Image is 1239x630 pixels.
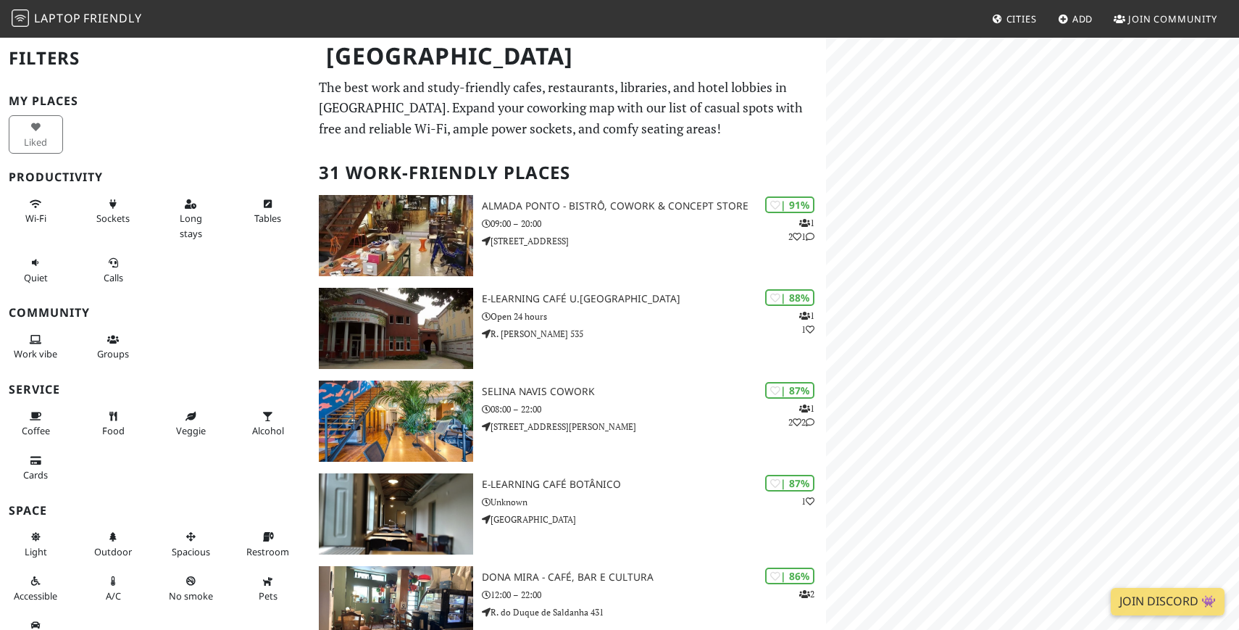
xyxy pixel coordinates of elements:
[319,288,474,369] img: e-learning Café U.Porto
[9,569,63,608] button: Accessible
[314,36,824,76] h1: [GEOGRAPHIC_DATA]
[86,328,141,366] button: Groups
[799,587,814,601] p: 2
[482,478,826,491] h3: E-learning Café Botânico
[9,192,63,231] button: Wi-Fi
[1006,12,1037,25] span: Cities
[319,77,818,139] p: The best work and study-friendly cafes, restaurants, libraries, and hotel lobbies in [GEOGRAPHIC_...
[12,9,29,27] img: LaptopFriendly
[482,234,826,248] p: [STREET_ADDRESS]
[482,327,826,341] p: R. [PERSON_NAME] 535
[34,10,81,26] span: Laptop
[97,347,129,360] span: Group tables
[765,196,814,213] div: | 91%
[482,605,826,619] p: R. do Duque de Saldanha 431
[788,216,814,244] p: 1 2 1
[9,36,301,80] h2: Filters
[319,473,474,555] img: E-learning Café Botânico
[96,212,130,225] span: Power sockets
[310,473,827,555] a: E-learning Café Botânico | 87% 1 E-learning Café Botânico Unknown [GEOGRAPHIC_DATA]
[25,545,47,558] span: Natural light
[164,192,218,245] button: Long stays
[319,151,818,195] h2: 31 Work-Friendly Places
[986,6,1043,32] a: Cities
[482,200,826,212] h3: Almada Ponto - Bistrô, Cowork & Concept Store
[9,405,63,443] button: Coffee
[765,382,814,399] div: | 87%
[9,170,301,184] h3: Productivity
[765,475,814,492] div: | 87%
[176,424,206,437] span: Veggie
[83,10,141,26] span: Friendly
[482,386,826,398] h3: Selina Navis CoWork
[9,306,301,320] h3: Community
[254,212,281,225] span: Work-friendly tables
[14,347,57,360] span: People working
[86,192,141,231] button: Sockets
[102,424,125,437] span: Food
[241,405,296,443] button: Alcohol
[1128,12,1217,25] span: Join Community
[482,310,826,323] p: Open 24 hours
[765,289,814,306] div: | 88%
[482,420,826,434] p: [STREET_ADDRESS][PERSON_NAME]
[86,525,141,563] button: Outdoor
[9,504,301,518] h3: Space
[180,212,202,239] span: Long stays
[801,494,814,508] p: 1
[164,569,218,608] button: No smoke
[106,589,121,602] span: Air conditioned
[86,251,141,289] button: Calls
[9,449,63,487] button: Cards
[482,571,826,584] h3: Dona Mira - Café, Bar e Cultura
[482,495,826,509] p: Unknown
[482,588,826,602] p: 12:00 – 22:00
[94,545,132,558] span: Outdoor area
[1052,6,1099,32] a: Add
[482,217,826,231] p: 09:00 – 20:00
[310,195,827,276] a: Almada Ponto - Bistrô, Cowork & Concept Store | 91% 121 Almada Ponto - Bistrô, Cowork & Concept S...
[23,468,48,481] span: Credit cards
[9,328,63,366] button: Work vibe
[164,405,218,443] button: Veggie
[241,525,296,563] button: Restroom
[164,525,218,563] button: Spacious
[241,192,296,231] button: Tables
[86,405,141,443] button: Food
[765,568,814,584] div: | 86%
[319,195,474,276] img: Almada Ponto - Bistrô, Cowork & Concept Store
[9,383,301,397] h3: Service
[259,589,278,602] span: Pet friendly
[252,424,284,437] span: Alcohol
[1108,6,1223,32] a: Join Community
[14,589,57,602] span: Accessible
[9,94,301,108] h3: My Places
[310,288,827,369] a: e-learning Café U.Porto | 88% 11 e-learning Café U.[GEOGRAPHIC_DATA] Open 24 hours R. [PERSON_NAM...
[1072,12,1093,25] span: Add
[86,569,141,608] button: A/C
[482,513,826,526] p: [GEOGRAPHIC_DATA]
[169,589,213,602] span: Smoke free
[9,525,63,563] button: Light
[12,7,142,32] a: LaptopFriendly LaptopFriendly
[104,271,123,284] span: Video/audio calls
[241,569,296,608] button: Pets
[25,212,46,225] span: Stable Wi-Fi
[172,545,210,558] span: Spacious
[246,545,289,558] span: Restroom
[1111,588,1225,616] a: Join Discord 👾
[22,424,50,437] span: Coffee
[24,271,48,284] span: Quiet
[788,402,814,429] p: 1 2 2
[799,309,814,336] p: 1 1
[9,251,63,289] button: Quiet
[319,381,474,462] img: Selina Navis CoWork
[482,402,826,416] p: 08:00 – 22:00
[482,293,826,305] h3: e-learning Café U.[GEOGRAPHIC_DATA]
[310,381,827,462] a: Selina Navis CoWork | 87% 122 Selina Navis CoWork 08:00 – 22:00 [STREET_ADDRESS][PERSON_NAME]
